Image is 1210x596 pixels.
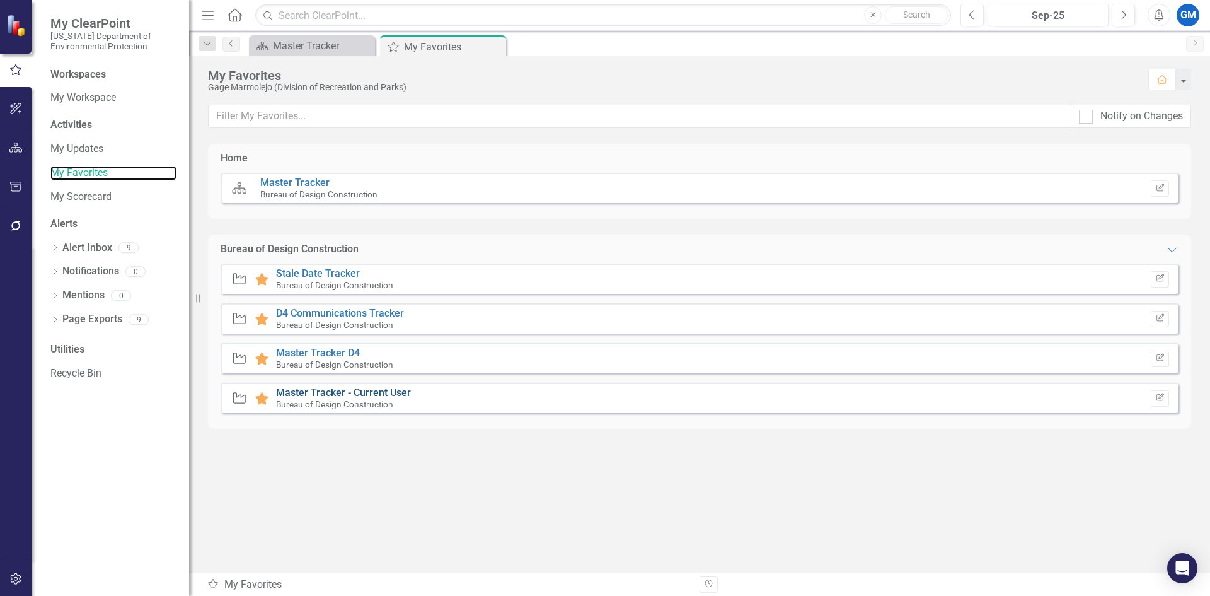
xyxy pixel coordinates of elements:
div: Bureau of Design Construction [221,242,359,257]
a: My Updates [50,142,176,156]
button: Set Home Page [1151,180,1169,197]
span: My ClearPoint [50,16,176,31]
div: Alerts [50,217,176,231]
div: Workspaces [50,67,106,82]
a: Stale Date Tracker [276,267,360,279]
div: 0 [111,290,131,301]
a: My Favorites [50,166,176,180]
div: Activities [50,118,176,132]
a: D4 Communications Tracker [276,307,404,319]
span: Search [903,9,930,20]
div: Master Tracker [273,38,372,54]
small: Bureau of Design Construction [276,399,393,409]
div: Open Intercom Messenger [1167,553,1197,583]
div: Gage Marmolejo (Division of Recreation and Parks) [208,83,1136,92]
a: Master Tracker [252,38,372,54]
div: My Favorites [404,39,503,55]
a: Alert Inbox [62,241,112,255]
small: Bureau of Design Construction [276,359,393,370]
div: Home [221,151,248,166]
div: Utilities [50,342,176,357]
a: Master Tracker D4 [276,347,360,359]
a: Mentions [62,288,105,303]
div: Notify on Changes [1100,109,1183,124]
input: Filter My Favorites... [208,105,1071,128]
a: My Workspace [50,91,176,105]
div: My Favorites [207,578,690,592]
small: Bureau of Design Construction [276,320,393,330]
div: 0 [125,266,146,277]
a: Notifications [62,264,119,279]
small: Bureau of Design Construction [276,280,393,290]
div: 9 [118,243,139,254]
a: My Scorecard [50,190,176,204]
a: Master Tracker - Current User [276,387,411,399]
img: ClearPoint Strategy [6,15,28,37]
small: [US_STATE] Department of Environmental Protection [50,31,176,52]
div: 9 [129,314,149,325]
small: Bureau of Design Construction [260,189,377,199]
div: Sep-25 [992,8,1104,23]
a: Page Exports [62,312,122,327]
button: Sep-25 [988,4,1109,26]
button: GM [1177,4,1199,26]
input: Search ClearPoint... [255,4,951,26]
button: Search [885,6,948,24]
div: My Favorites [208,69,1136,83]
a: Master Tracker [260,177,330,189]
a: Recycle Bin [50,366,176,381]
